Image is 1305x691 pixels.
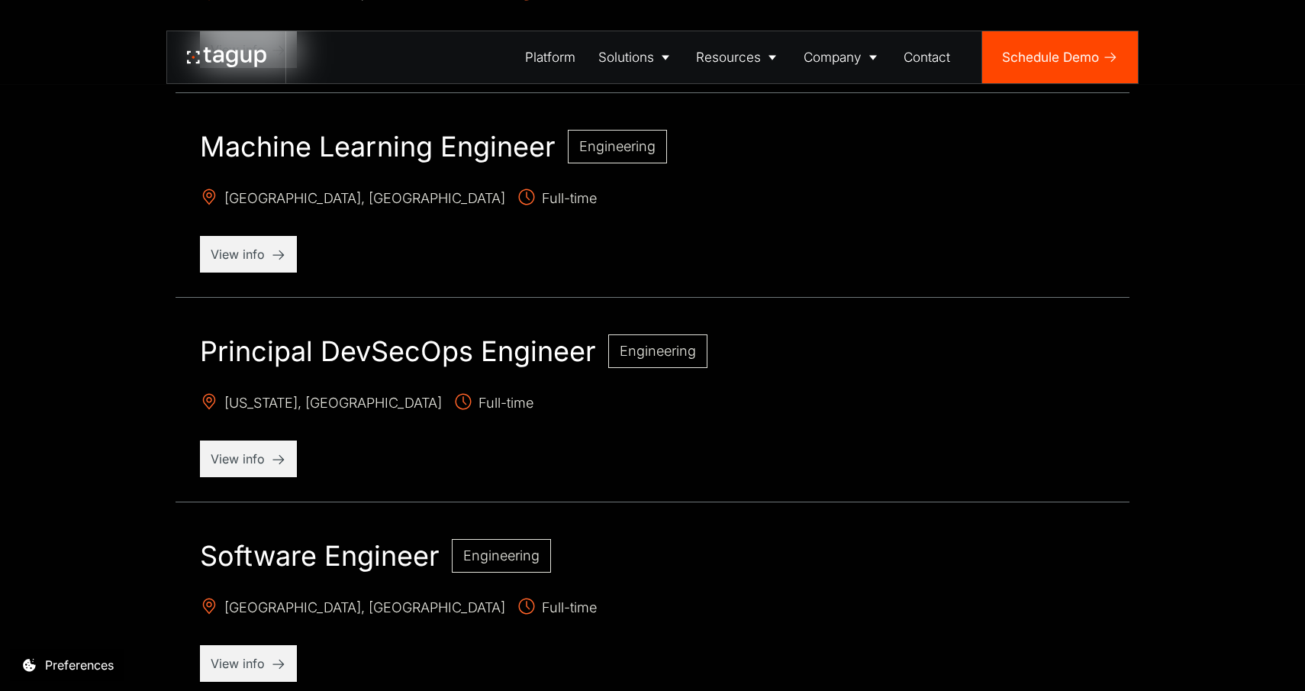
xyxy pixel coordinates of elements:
a: Platform [514,31,587,83]
span: Full-time [454,392,533,416]
span: Engineering [579,138,656,154]
h2: Machine Learning Engineer [200,130,556,163]
a: Solutions [587,31,685,83]
a: Schedule Demo [982,31,1138,83]
div: Solutions [598,47,654,67]
div: Resources [696,47,761,67]
div: Company [804,47,862,67]
span: Engineering [463,547,540,563]
div: Schedule Demo [1002,47,1099,67]
a: Company [792,31,893,83]
span: Full-time [517,597,597,621]
p: View info [211,654,286,673]
p: View info [211,245,286,263]
div: Platform [525,47,575,67]
span: [US_STATE], [GEOGRAPHIC_DATA] [200,392,442,416]
h2: Software Engineer [200,539,440,573]
span: Full-time [517,188,597,211]
div: Contact [904,47,950,67]
h2: Principal DevSecOps Engineer [200,334,596,368]
p: View info [211,450,286,468]
a: Contact [893,31,962,83]
span: Engineering [620,343,696,359]
span: [GEOGRAPHIC_DATA], [GEOGRAPHIC_DATA] [200,188,505,211]
span: [GEOGRAPHIC_DATA], [GEOGRAPHIC_DATA] [200,597,505,621]
a: Resources [685,31,792,83]
div: Preferences [45,656,114,674]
